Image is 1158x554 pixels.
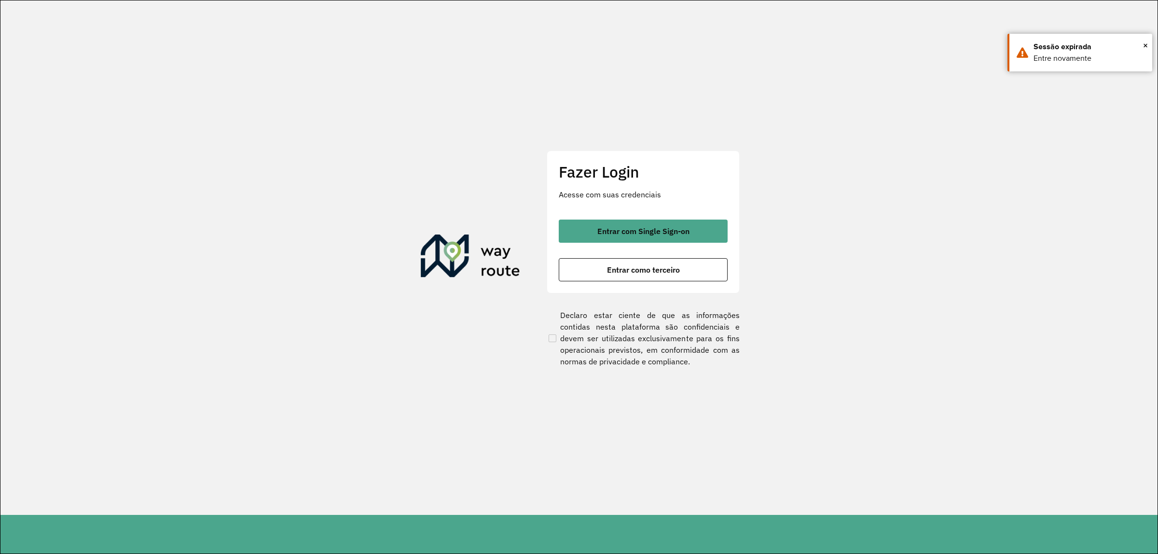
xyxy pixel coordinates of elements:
[597,227,689,235] span: Entrar com Single Sign-on
[1034,41,1145,53] div: Sessão expirada
[547,309,740,367] label: Declaro estar ciente de que as informações contidas nesta plataforma são confidenciais e devem se...
[1143,38,1148,53] span: ×
[1143,38,1148,53] button: Close
[559,258,728,281] button: button
[559,220,728,243] button: button
[1034,53,1145,64] div: Entre novamente
[421,235,520,281] img: Roteirizador AmbevTech
[559,163,728,181] h2: Fazer Login
[559,189,728,200] p: Acesse com suas credenciais
[607,266,680,274] span: Entrar como terceiro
